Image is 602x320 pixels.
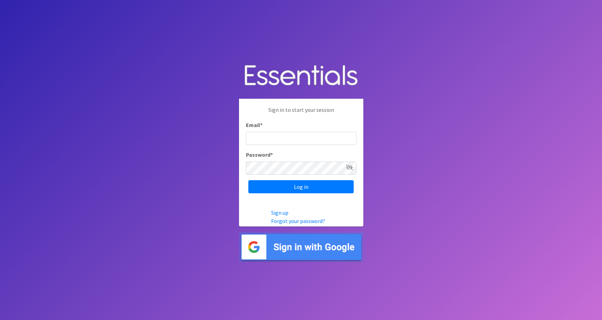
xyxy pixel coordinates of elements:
[239,232,363,262] img: Sign in with Google
[271,217,325,224] a: Forgot your password?
[246,121,262,129] label: Email
[248,180,354,193] input: Log in
[260,122,262,128] abbr: required
[246,106,356,121] p: Sign in to start your session
[270,151,273,158] abbr: required
[271,209,288,216] a: Sign up
[239,58,363,94] img: Human Essentials
[246,151,273,159] label: Password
